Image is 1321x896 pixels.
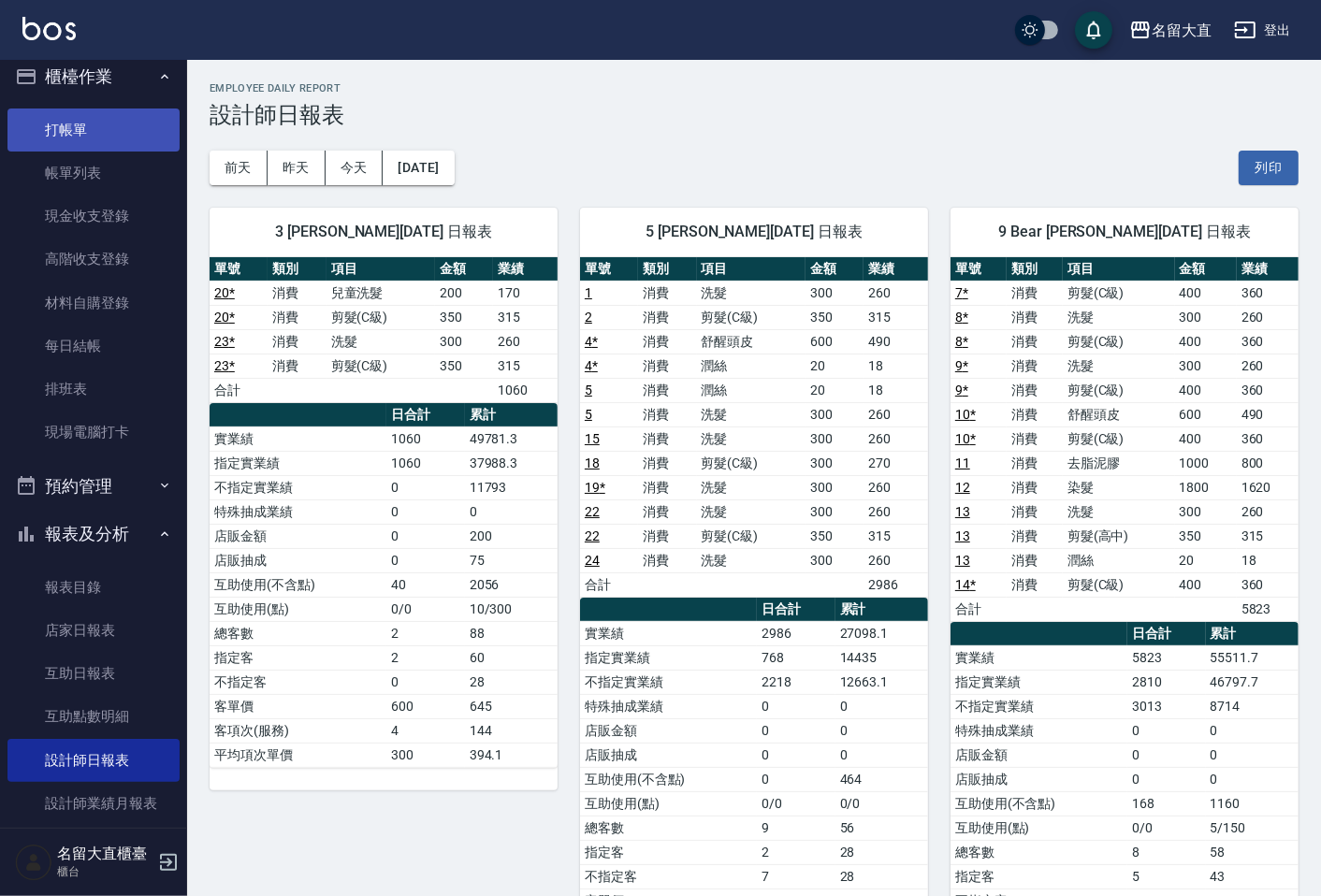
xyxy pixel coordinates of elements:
th: 業績 [1237,257,1299,282]
td: 染髮 [1063,475,1175,499]
td: 消費 [1007,378,1063,402]
span: 3 [PERSON_NAME][DATE] 日報表 [232,223,535,241]
td: 260 [1237,499,1299,524]
th: 單號 [951,257,1007,282]
td: 消費 [638,402,696,426]
td: 5/150 [1206,816,1299,840]
td: 去脂泥膠 [1063,451,1175,475]
td: 18 [1237,548,1299,572]
a: 24 [585,553,600,568]
td: 不指定實業績 [580,670,757,694]
td: 消費 [1007,426,1063,451]
a: 材料自購登錄 [7,282,180,325]
td: 2986 [864,572,928,597]
a: 5 [585,407,592,422]
a: 排班表 [7,368,180,411]
td: 客單價 [210,694,386,718]
th: 類別 [268,257,326,282]
td: 88 [465,621,558,645]
td: 768 [757,645,835,670]
td: 600 [386,694,464,718]
td: 400 [1175,426,1237,451]
a: 店家日報表 [7,609,180,652]
td: 實業績 [580,621,757,645]
td: 店販金額 [210,524,386,548]
span: 9 Bear [PERSON_NAME][DATE] 日報表 [973,223,1276,241]
td: 消費 [1007,451,1063,475]
a: 13 [955,553,970,568]
td: 1000 [1175,451,1237,475]
td: 10/300 [465,597,558,621]
td: 消費 [268,281,326,305]
td: 0/0 [386,597,464,621]
h5: 名留大直櫃臺 [57,845,152,863]
td: 消費 [638,378,696,402]
td: 18 [864,354,928,378]
td: 不指定客 [210,670,386,694]
th: 金額 [435,257,493,282]
td: 315 [1237,524,1299,548]
td: 8 [1127,840,1205,864]
a: 打帳單 [7,108,180,152]
a: 15 [585,431,600,446]
td: 洗髮 [327,329,435,354]
table: a dense table [580,257,928,598]
td: 170 [493,281,558,305]
td: 0 [757,694,835,718]
td: 剪髮(高中) [1063,524,1175,548]
td: 消費 [638,524,696,548]
td: 350 [435,354,493,378]
td: 260 [864,426,928,451]
td: 464 [835,767,928,791]
td: 0 [1127,767,1205,791]
td: 300 [1175,305,1237,329]
td: 315 [864,524,928,548]
td: 0 [757,767,835,791]
a: 13 [955,504,970,519]
button: 櫃檯作業 [7,52,180,101]
a: 設計師排行榜 [7,825,180,868]
button: 前天 [210,151,268,185]
td: 消費 [1007,305,1063,329]
th: 項目 [697,257,806,282]
th: 日合計 [757,598,835,622]
td: 消費 [638,281,696,305]
a: 互助日報表 [7,652,180,695]
td: 5823 [1237,597,1299,621]
td: 360 [1237,426,1299,451]
td: 168 [1127,791,1205,816]
td: 300 [806,499,864,524]
td: 實業績 [951,645,1127,670]
td: 消費 [1007,354,1063,378]
a: 帳單列表 [7,152,180,195]
td: 總客數 [580,816,757,840]
td: 600 [1175,402,1237,426]
td: 客項次(服務) [210,718,386,743]
td: 300 [386,743,464,767]
td: 800 [1237,451,1299,475]
td: 37988.3 [465,451,558,475]
td: 55511.7 [1206,645,1299,670]
th: 日合計 [1127,622,1205,646]
a: 5 [585,383,592,397]
td: 特殊抽成業績 [580,694,757,718]
a: 互助點數明細 [7,695,180,738]
a: 現金收支登錄 [7,195,180,238]
td: 洗髮 [1063,499,1175,524]
td: 260 [1237,354,1299,378]
td: 剪髮(C級) [1063,426,1175,451]
td: 店販金額 [951,743,1127,767]
td: 消費 [638,548,696,572]
td: 3013 [1127,694,1205,718]
td: 0 [1127,718,1205,743]
td: 互助使用(不含點) [210,572,386,597]
td: 490 [864,329,928,354]
td: 360 [1237,329,1299,354]
td: 28 [465,670,558,694]
span: 5 [PERSON_NAME][DATE] 日報表 [602,223,906,241]
th: 累計 [465,403,558,427]
td: 洗髮 [697,548,806,572]
td: 合計 [210,378,268,402]
th: 項目 [1063,257,1175,282]
td: 指定客 [210,645,386,670]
